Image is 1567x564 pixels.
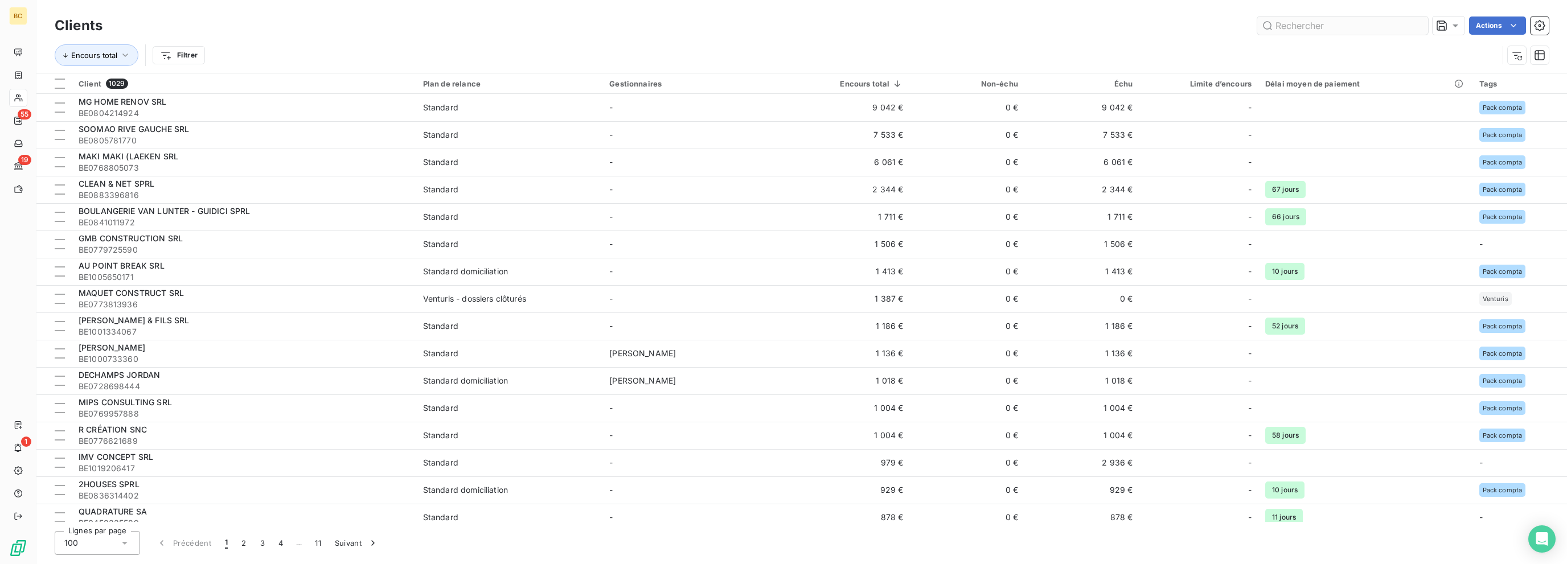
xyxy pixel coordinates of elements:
span: BE0836314402 [79,490,409,501]
span: - [1248,238,1252,250]
span: Pack compta [1483,323,1523,330]
td: 929 € [1025,476,1140,504]
span: BE0805781770 [79,135,409,146]
div: Venturis - dossiers clôturés [423,293,526,304]
span: BE1019206417 [79,463,409,474]
span: MAQUET CONSTRUCT SRL [79,288,184,298]
span: MAKI MAKI (LAEKEN SRL [79,151,178,161]
span: … [290,534,308,552]
span: 100 [64,537,78,549]
span: - [1479,239,1483,249]
td: 1 004 € [789,422,910,449]
td: 1 506 € [1025,230,1140,258]
span: BE0841011972 [79,217,409,228]
div: Standard [423,348,458,359]
td: 0 € [1025,285,1140,312]
span: - [1248,184,1252,195]
td: 2 344 € [1025,176,1140,203]
span: - [1248,320,1252,332]
span: Pack compta [1483,186,1523,193]
td: 0 € [910,121,1025,149]
span: - [609,430,613,440]
td: 1 004 € [1025,394,1140,422]
span: - [1248,293,1252,304]
span: - [609,130,613,139]
span: [PERSON_NAME] & FILS SRL [79,315,190,325]
span: - [609,485,613,495]
div: Standard [423,211,458,223]
span: - [609,512,613,522]
span: 10 jours [1265,263,1305,280]
span: - [609,157,613,167]
td: 2 936 € [1025,449,1140,476]
span: MG HOME RENOV SRL [79,97,167,106]
td: 0 € [910,230,1025,258]
div: Standard [423,129,458,141]
span: - [1248,266,1252,277]
td: 9 042 € [789,94,910,121]
span: - [1479,512,1483,522]
span: Pack compta [1483,350,1523,357]
span: Pack compta [1483,487,1523,493]
span: - [609,294,613,303]
td: 0 € [910,203,1025,230]
span: CLEAN & NET SPRL [79,179,154,188]
span: Encours total [71,51,117,60]
span: - [1248,102,1252,113]
button: 4 [272,531,290,555]
td: 0 € [910,504,1025,531]
td: 1 136 € [1025,340,1140,367]
span: - [1248,211,1252,223]
td: 6 061 € [789,149,910,176]
div: Standard [423,184,458,195]
td: 878 € [1025,504,1140,531]
div: Standard domiciliation [423,484,508,496]
div: Limite d’encours [1147,79,1252,88]
td: 1 018 € [1025,367,1140,394]
td: 0 € [910,367,1025,394]
td: 1 413 € [1025,258,1140,285]
span: Pack compta [1483,377,1523,384]
div: Open Intercom Messenger [1528,525,1556,553]
div: Délai moyen de paiement [1265,79,1466,88]
span: - [1248,457,1252,468]
div: Standard [423,238,458,250]
div: BC [9,7,27,25]
td: 929 € [789,476,910,504]
td: 0 € [910,149,1025,176]
span: BE0768805073 [79,162,409,174]
span: 52 jours [1265,318,1305,335]
span: SOOMAO RIVE GAUCHE SRL [79,124,189,134]
div: Encours total [796,79,904,88]
span: IMV CONCEPT SRL [79,452,153,462]
span: - [1248,484,1252,496]
span: - [609,321,613,331]
span: 11 jours [1265,509,1303,526]
span: - [1248,157,1252,168]
td: 1 711 € [1025,203,1140,230]
div: Échu [1032,79,1133,88]
td: 1 004 € [789,394,910,422]
td: 9 042 € [1025,94,1140,121]
span: - [609,184,613,194]
span: 2HOUSES SPRL [79,479,140,489]
span: BE0769957888 [79,408,409,419]
img: Logo LeanPay [9,539,27,557]
td: 7 533 € [1025,121,1140,149]
td: 0 € [910,422,1025,449]
td: 1 136 € [789,340,910,367]
span: QUADRATURE SA [79,507,147,516]
span: - [609,239,613,249]
button: 1 [218,531,235,555]
button: 11 [308,531,328,555]
td: 1 186 € [789,312,910,340]
span: MIPS CONSULTING SRL [79,397,172,407]
td: 0 € [910,449,1025,476]
span: Pack compta [1483,405,1523,411]
td: 0 € [910,476,1025,504]
div: Standard [423,430,458,441]
div: Plan de relance [423,79,596,88]
td: 1 018 € [789,367,910,394]
div: Standard [423,102,458,113]
span: 66 jours [1265,208,1306,225]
